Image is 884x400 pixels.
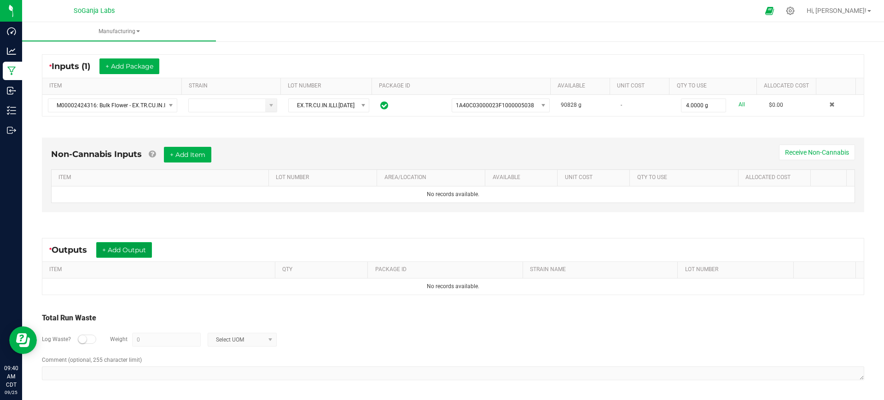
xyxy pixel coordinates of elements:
[189,82,277,90] a: STRAINSortable
[375,266,519,273] a: PACKAGE IDSortable
[769,102,783,108] span: $0.00
[110,335,128,343] label: Weight
[637,174,735,181] a: QTY TO USESortable
[7,66,16,75] inline-svg: Manufacturing
[380,100,388,111] span: In Sync
[779,145,855,160] button: Receive Non-Cannabis
[617,82,666,90] a: Unit CostSortable
[74,7,115,15] span: SoGanja Labs
[764,82,813,90] a: Allocated CostSortable
[677,82,753,90] a: QTY TO USESortable
[7,46,16,56] inline-svg: Analytics
[801,266,852,273] a: Sortable
[530,266,674,273] a: STRAIN NAMESortable
[49,82,178,90] a: ITEMSortable
[785,6,796,15] div: Manage settings
[22,22,216,41] a: Manufacturing
[149,149,156,159] a: Add Non-Cannabis items that were also consumed in the run (e.g. gloves and packaging); Also add N...
[42,313,864,324] div: Total Run Waste
[818,174,843,181] a: Sortable
[48,99,165,112] span: M00002424316: Bulk Flower - EX.TR.CU.IN.ILLI.[DATE]
[7,27,16,36] inline-svg: Dashboard
[759,2,780,20] span: Open Ecommerce Menu
[276,174,373,181] a: LOT NUMBERSortable
[9,326,37,354] iframe: Resource center
[99,58,159,74] button: + Add Package
[565,174,626,181] a: Unit CostSortable
[49,266,271,273] a: ITEMSortable
[52,61,99,71] span: Inputs (1)
[7,126,16,135] inline-svg: Outbound
[745,174,807,181] a: Allocated CostSortable
[685,266,791,273] a: LOT NUMBERSortable
[22,28,216,35] span: Manufacturing
[384,174,482,181] a: AREA/LOCATIONSortable
[807,7,867,14] span: Hi, [PERSON_NAME]!
[288,82,368,90] a: LOT NUMBERSortable
[379,82,547,90] a: PACKAGE IDSortable
[52,186,855,203] td: No records available.
[823,82,852,90] a: Sortable
[164,147,211,162] button: + Add Item
[7,106,16,115] inline-svg: Inventory
[7,86,16,95] inline-svg: Inbound
[42,356,142,364] label: Comment (optional, 255 character limit)
[289,99,357,112] span: EX.TR.CU.IN.ILLI.[DATE]
[4,364,18,389] p: 09:40 AM CDT
[621,102,622,108] span: -
[456,102,534,109] span: 1A40C03000023F1000005038
[48,99,177,112] span: NO DATA FOUND
[42,335,71,343] label: Log Waste?
[578,102,582,108] span: g
[51,149,142,159] span: Non-Cannabis Inputs
[558,82,606,90] a: AVAILABLESortable
[4,389,18,396] p: 09/25
[96,242,152,258] button: + Add Output
[282,266,364,273] a: QTYSortable
[42,278,864,295] td: No records available.
[739,99,745,111] a: All
[561,102,577,108] span: 90828
[493,174,554,181] a: AVAILABLESortable
[52,245,96,255] span: Outputs
[58,174,265,181] a: ITEMSortable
